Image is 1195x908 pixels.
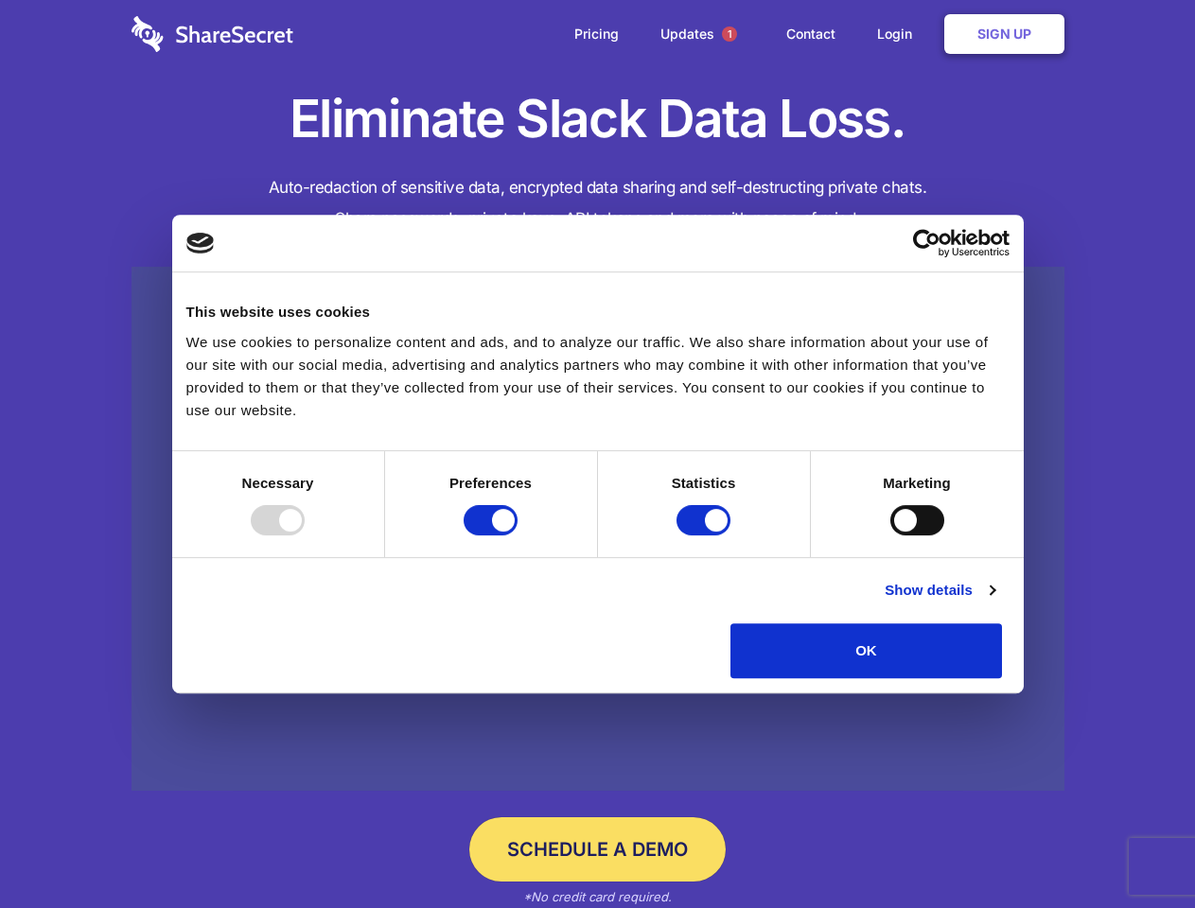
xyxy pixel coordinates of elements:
h1: Eliminate Slack Data Loss. [132,85,1064,153]
img: logo-wordmark-white-trans-d4663122ce5f474addd5e946df7df03e33cb6a1c49d2221995e7729f52c070b2.svg [132,16,293,52]
button: OK [730,623,1002,678]
strong: Preferences [449,475,532,491]
strong: Necessary [242,475,314,491]
strong: Statistics [672,475,736,491]
span: 1 [722,26,737,42]
img: logo [186,233,215,253]
h4: Auto-redaction of sensitive data, encrypted data sharing and self-destructing private chats. Shar... [132,172,1064,235]
a: Wistia video thumbnail [132,267,1064,792]
a: Schedule a Demo [469,817,726,882]
a: Pricing [555,5,638,63]
em: *No credit card required. [523,889,672,904]
a: Login [858,5,940,63]
strong: Marketing [883,475,951,491]
div: This website uses cookies [186,301,1010,323]
a: Contact [767,5,854,63]
a: Sign Up [944,14,1064,54]
a: Show details [885,579,994,602]
a: Usercentrics Cookiebot - opens in a new window [844,229,1010,257]
div: We use cookies to personalize content and ads, and to analyze our traffic. We also share informat... [186,331,1010,422]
